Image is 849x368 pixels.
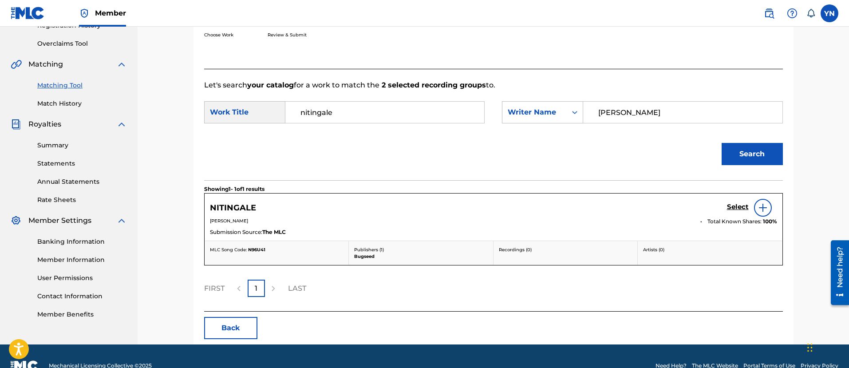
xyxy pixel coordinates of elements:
a: Public Search [760,4,778,22]
p: Review & Submit [268,32,307,38]
img: Top Rightsholder [79,8,90,19]
div: チャットウィジェット [805,325,849,368]
span: Total Known Shares: [707,218,763,226]
div: Notifications [806,9,815,18]
form: Search Form [204,91,783,180]
img: expand [116,215,127,226]
img: Matching [11,59,22,70]
img: expand [116,119,127,130]
span: Member Settings [28,215,91,226]
p: Recordings ( 0 ) [499,246,632,253]
div: Writer Name [508,107,561,118]
span: The MLC [262,228,286,236]
span: Royalties [28,119,61,130]
h5: Select [727,203,749,211]
span: 100 % [763,218,777,226]
a: Annual Statements [37,177,127,186]
a: Summary [37,141,127,150]
p: Let's search for a work to match the to. [204,80,783,91]
a: Member Information [37,255,127,265]
strong: 2 selected recording groups [379,81,486,89]
span: MLC Song Code: [210,247,247,253]
strong: your catalog [247,81,294,89]
span: Matching [28,59,63,70]
a: Rate Sheets [37,195,127,205]
div: ドラッグ [807,334,813,361]
p: Publishers ( 1 ) [354,246,488,253]
p: Artists ( 0 ) [643,246,777,253]
img: help [787,8,798,19]
button: Back [204,317,257,339]
a: Overclaims Tool [37,39,127,48]
h5: NITINGALE [210,203,256,213]
p: Choose Work [204,32,233,38]
p: Bugseed [354,253,488,260]
p: LAST [288,283,306,294]
span: Member [95,8,126,18]
div: Help [783,4,801,22]
a: Member Benefits [37,310,127,319]
img: info [758,202,768,213]
a: Match History [37,99,127,108]
img: Royalties [11,119,21,130]
div: User Menu [821,4,838,22]
img: search [764,8,774,19]
a: Statements [37,159,127,168]
iframe: Resource Center [824,237,849,309]
img: Member Settings [11,215,21,226]
span: N96U41 [248,247,265,253]
p: FIRST [204,283,225,294]
p: Showing 1 - 1 of 1 results [204,185,265,193]
a: Banking Information [37,237,127,246]
a: Matching Tool [37,81,127,90]
span: Submission Source: [210,228,262,236]
a: User Permissions [37,273,127,283]
a: Contact Information [37,292,127,301]
button: Search [722,143,783,165]
iframe: Chat Widget [805,325,849,368]
img: expand [116,59,127,70]
p: 1 [255,283,257,294]
span: [PERSON_NAME] [210,218,248,224]
img: MLC Logo [11,7,45,20]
